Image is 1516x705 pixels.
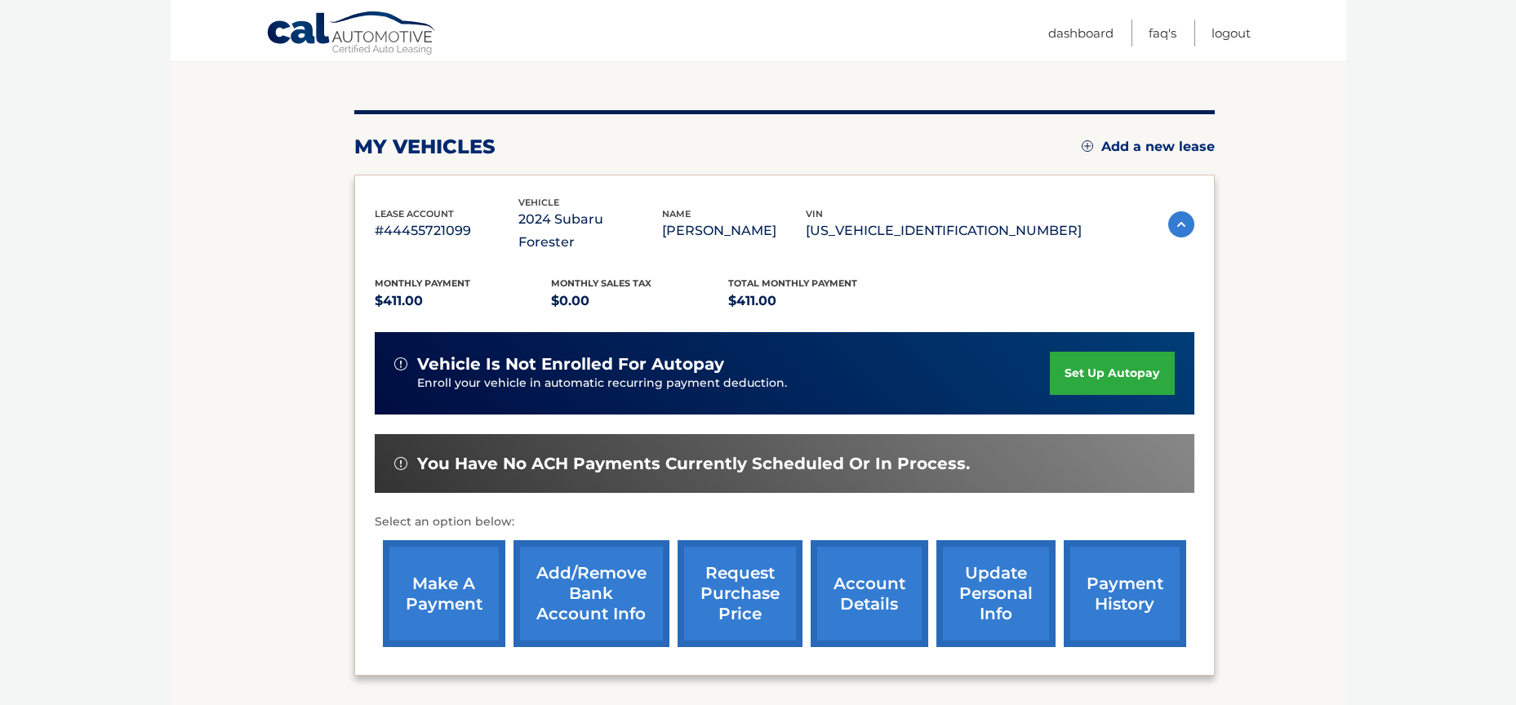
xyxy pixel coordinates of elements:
[1082,140,1093,152] img: add.svg
[394,357,407,370] img: alert-white.svg
[518,208,662,254] p: 2024 Subaru Forester
[551,277,651,289] span: Monthly sales Tax
[806,219,1082,242] p: [US_VEHICLE_IDENTIFICATION_NUMBER]
[1149,20,1176,47] a: FAQ's
[1050,352,1174,395] a: set up autopay
[662,219,806,242] p: [PERSON_NAME]
[417,354,724,375] span: vehicle is not enrolled for autopay
[375,219,518,242] p: #44455721099
[728,290,905,313] p: $411.00
[551,290,728,313] p: $0.00
[375,208,454,219] span: lease account
[806,208,823,219] span: vin
[266,11,438,58] a: Cal Automotive
[513,540,669,647] a: Add/Remove bank account info
[1064,540,1186,647] a: payment history
[417,454,970,474] span: You have no ACH payments currently scheduled or in process.
[678,540,802,647] a: request purchase price
[1048,20,1114,47] a: Dashboard
[1082,139,1215,155] a: Add a new lease
[1168,211,1194,237] img: accordion-active.svg
[417,375,1051,392] p: Enroll your vehicle in automatic recurring payment deduction.
[375,290,552,313] p: $411.00
[662,208,691,219] span: name
[375,277,470,289] span: Monthly Payment
[518,197,559,208] span: vehicle
[811,540,928,647] a: account details
[375,512,1194,532] p: Select an option below:
[383,540,505,647] a: make a payment
[1211,20,1251,47] a: Logout
[394,457,407,470] img: alert-white.svg
[728,277,857,289] span: Total Monthly Payment
[936,540,1056,647] a: update personal info
[354,135,496,159] h2: my vehicles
